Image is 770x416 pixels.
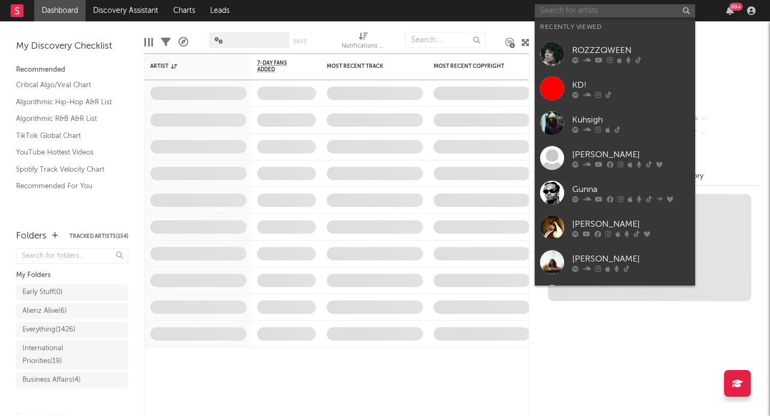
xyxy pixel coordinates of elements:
div: KD! [572,79,690,91]
div: Alienz Alive ( 6 ) [22,305,67,318]
div: [PERSON_NAME] [572,252,690,265]
div: 99 + [729,3,743,11]
button: 99+ [726,6,734,15]
div: [PERSON_NAME] [572,148,690,161]
input: Search for artists [535,4,695,18]
div: Early Stuff ( 0 ) [22,286,63,299]
button: Tracked Artists(154) [70,234,128,239]
a: Algorithmic R&B A&R List [16,113,118,125]
div: Notifications (Artist) [342,40,384,53]
div: Most Recent Track [327,63,407,70]
div: -- [688,126,759,140]
a: [PERSON_NAME] [535,141,695,175]
div: [PERSON_NAME] [572,218,690,230]
a: Gunna [535,175,695,210]
div: International Priorities ( 19 ) [22,342,98,368]
div: Artist [150,63,230,70]
a: ROZZZQWEEN [535,36,695,71]
div: Business Affairs ( 4 ) [22,374,81,387]
input: Search for folders... [16,248,128,264]
div: Filters [161,27,171,58]
a: Everything(1426) [16,322,128,338]
div: ROZZZQWEEN [572,44,690,57]
a: Spotify Track Velocity Chart [16,164,118,175]
a: International Priorities(19) [16,341,128,369]
a: [PERSON_NAME] [535,210,695,245]
div: Everything ( 1426 ) [22,323,75,336]
a: Algorithmic Hip-Hop A&R List [16,96,118,108]
div: Gunna [572,183,690,196]
span: 7-Day Fans Added [257,60,300,73]
a: Recommended For You [16,180,118,192]
div: Kuhsigh [572,113,690,126]
a: Critical Algo/Viral Chart [16,79,118,91]
div: Folders [16,230,47,243]
a: [PERSON_NAME] [535,245,695,280]
a: [PERSON_NAME] [535,280,695,314]
div: Recently Viewed [540,21,690,34]
a: Early Stuff(0) [16,284,128,301]
a: Kuhsigh [535,106,695,141]
a: KD! [535,71,695,106]
a: Alienz Alive(6) [16,303,128,319]
div: Most Recent Copyright [434,63,514,70]
div: My Discovery Checklist [16,40,128,53]
a: TikTok Global Chart [16,130,118,142]
div: A&R Pipeline [179,27,188,58]
button: Save [293,38,307,44]
div: Edit Columns [144,27,153,58]
a: YouTube Hottest Videos [16,147,118,158]
div: My Folders [16,269,128,282]
input: Search... [405,32,486,48]
div: Recommended [16,64,128,76]
div: Notifications (Artist) [342,27,384,58]
a: Business Affairs(4) [16,372,128,388]
div: -- [688,112,759,126]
